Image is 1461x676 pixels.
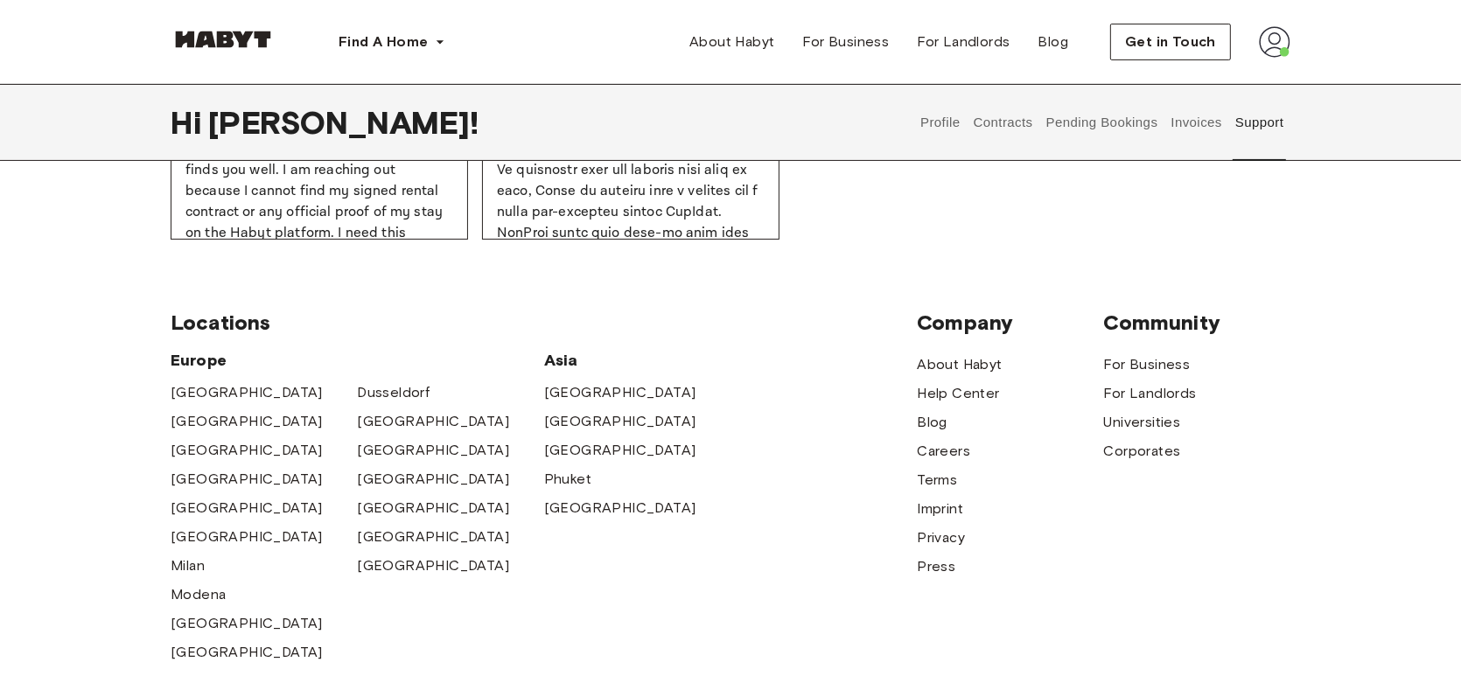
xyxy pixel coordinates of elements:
[1038,31,1069,52] span: Blog
[357,526,509,547] a: [GEOGRAPHIC_DATA]
[357,411,509,432] a: [GEOGRAPHIC_DATA]
[675,24,788,59] a: About Habyt
[789,24,904,59] a: For Business
[917,383,999,404] a: Help Center
[917,354,1002,375] a: About Habyt
[357,498,509,519] a: [GEOGRAPHIC_DATA]
[1104,383,1197,404] a: For Landlords
[357,469,509,490] a: [GEOGRAPHIC_DATA]
[171,440,323,461] a: [GEOGRAPHIC_DATA]
[917,412,947,433] a: Blog
[339,31,428,52] span: Find A Home
[171,584,226,605] a: Modena
[917,441,970,462] a: Careers
[919,84,963,161] button: Profile
[917,31,1010,52] span: For Landlords
[803,31,890,52] span: For Business
[544,382,696,403] a: [GEOGRAPHIC_DATA]
[1024,24,1083,59] a: Blog
[903,24,1024,59] a: For Landlords
[1104,310,1290,336] span: Community
[917,310,1103,336] span: Company
[544,350,730,371] span: Asia
[544,411,696,432] a: [GEOGRAPHIC_DATA]
[171,613,323,634] a: [GEOGRAPHIC_DATA]
[1104,412,1181,433] a: Universities
[171,526,323,547] a: [GEOGRAPHIC_DATA]
[171,310,917,336] span: Locations
[1169,84,1224,161] button: Invoices
[171,350,544,371] span: Europe
[357,382,430,403] a: Dusseldorf
[171,104,208,141] span: Hi
[1110,24,1231,60] button: Get in Touch
[171,31,276,48] img: Habyt
[917,498,963,519] a: Imprint
[917,527,965,548] a: Privacy
[689,31,774,52] span: About Habyt
[1104,354,1191,375] a: For Business
[208,104,479,141] span: [PERSON_NAME] !
[917,470,957,491] a: Terms
[171,555,205,576] a: Milan
[171,411,323,432] a: [GEOGRAPHIC_DATA]
[171,382,323,403] a: [GEOGRAPHIC_DATA]
[1125,31,1216,52] span: Get in Touch
[171,642,323,663] a: [GEOGRAPHIC_DATA]
[1104,441,1181,462] a: Corporates
[914,84,1290,161] div: user profile tabs
[171,469,323,490] a: [GEOGRAPHIC_DATA]
[544,440,696,461] a: [GEOGRAPHIC_DATA]
[544,498,696,519] a: [GEOGRAPHIC_DATA]
[1044,84,1160,161] button: Pending Bookings
[917,556,955,577] a: Press
[325,24,459,59] button: Find A Home
[171,498,323,519] a: [GEOGRAPHIC_DATA]
[1233,84,1286,161] button: Support
[971,84,1035,161] button: Contracts
[357,440,509,461] a: [GEOGRAPHIC_DATA]
[357,555,509,576] a: [GEOGRAPHIC_DATA]
[544,469,591,490] a: Phuket
[1259,26,1290,58] img: avatar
